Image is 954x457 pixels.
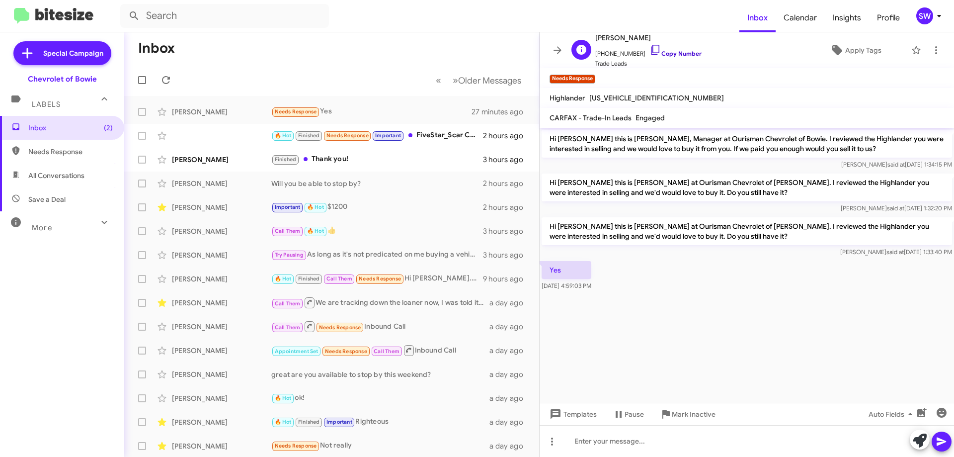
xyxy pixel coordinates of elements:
span: Call Them [326,275,352,282]
div: great are you available to stop by this weekend? [271,369,489,379]
span: 🔥 Hot [307,228,324,234]
p: Hi [PERSON_NAME] this is [PERSON_NAME] at Ourisman Chevrolet of [PERSON_NAME]. I reviewed the Hig... [542,217,952,245]
div: Inbound Call [271,320,489,333]
span: (2) [104,123,113,133]
span: Needs Response [326,132,369,139]
span: [PERSON_NAME] [DATE] 1:33:40 PM [840,248,952,256]
span: said at [886,248,904,256]
a: Special Campaign [13,41,111,65]
span: Auto Fields [869,405,916,423]
div: 27 minutes ago [472,107,531,117]
div: ok! [271,392,489,404]
div: [PERSON_NAME] [172,226,271,236]
button: Templates [540,405,605,423]
span: Pause [625,405,644,423]
div: Thank you! [271,154,483,165]
span: « [436,74,441,87]
span: 🔥 Hot [275,132,292,139]
span: [DATE] 4:59:03 PM [542,282,591,289]
span: Finished [275,156,297,163]
div: 2 hours ago [483,179,531,188]
span: Engaged [636,113,665,122]
div: Not really [271,440,489,452]
span: 🔥 Hot [275,275,292,282]
span: Appointment Set [275,348,318,355]
input: Search [120,4,329,28]
div: FiveStar_Scar Crn [DATE] $3.75 +10.25 Crn [DATE] $3.75 +10.25 Bns [DATE] $9.69 +6.5 Bns [DATE] $9... [271,130,483,141]
a: Calendar [776,3,825,32]
div: 3 hours ago [483,155,531,165]
a: Inbox [739,3,776,32]
div: [PERSON_NAME] [172,417,271,427]
small: Needs Response [550,75,595,84]
span: Special Campaign [43,48,103,58]
span: Call Them [275,228,301,234]
div: [PERSON_NAME] [172,369,271,379]
div: [PERSON_NAME] [172,155,271,165]
span: Finished [298,132,320,139]
span: All Conversations [28,171,84,181]
div: [PERSON_NAME] [172,441,271,451]
span: said at [887,204,904,212]
button: Pause [605,405,652,423]
span: Call Them [275,300,301,307]
span: Try Pausing [275,252,304,258]
span: 🔥 Hot [275,419,292,425]
button: Previous [430,70,447,91]
span: [PHONE_NUMBER] [595,44,702,59]
span: Needs Response [359,275,401,282]
a: Insights [825,3,869,32]
div: [PERSON_NAME] [172,298,271,308]
div: [PERSON_NAME] [172,250,271,260]
div: [PERSON_NAME] [172,393,271,403]
div: [PERSON_NAME] [172,322,271,332]
div: a day ago [489,441,531,451]
div: Will you be able to stop by? [271,179,483,188]
div: [PERSON_NAME] [172,202,271,212]
span: Call Them [275,324,301,331]
span: [US_VEHICLE_IDENTIFICATION_NUMBER] [589,93,724,102]
span: Needs Response [28,147,113,157]
span: [PERSON_NAME] [DATE] 1:32:20 PM [841,204,952,212]
span: Important [375,132,401,139]
span: [PERSON_NAME] [595,32,702,44]
span: Important [275,204,301,210]
div: We are tracking down the loaner now, I was told it was in detail but it is not. Once we have the ... [271,296,489,309]
a: Copy Number [649,50,702,57]
nav: Page navigation example [430,70,527,91]
span: » [453,74,458,87]
span: Needs Response [275,443,317,449]
span: Needs Response [319,324,361,331]
a: Profile [869,3,908,32]
div: Yes [271,106,472,117]
div: Righteous [271,416,489,428]
span: [PERSON_NAME] [DATE] 1:34:15 PM [841,161,952,168]
span: Inbox [28,123,113,133]
div: SW [916,7,933,24]
h1: Inbox [138,40,175,56]
div: a day ago [489,322,531,332]
span: Needs Response [325,348,367,355]
span: Finished [298,419,320,425]
div: a day ago [489,298,531,308]
span: Mark Inactive [672,405,715,423]
div: [PERSON_NAME] [172,107,271,117]
div: a day ago [489,346,531,356]
span: Call Them [374,348,399,355]
p: Hi [PERSON_NAME] this is [PERSON_NAME] at Ourisman Chevrolet of [PERSON_NAME]. I reviewed the Hig... [542,174,952,201]
div: $1200 [271,201,483,213]
span: 🔥 Hot [275,395,292,401]
div: [PERSON_NAME] [172,346,271,356]
div: As long as it's not predicated on me buying a vehicle because I'm not ready yet. [271,249,483,261]
div: 3 hours ago [483,250,531,260]
span: CARFAX - Trade-In Leads [550,113,632,122]
div: 3 hours ago [483,226,531,236]
span: More [32,223,52,232]
span: Older Messages [458,75,521,86]
p: Yes [542,261,591,279]
div: Inbound Call [271,344,489,357]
